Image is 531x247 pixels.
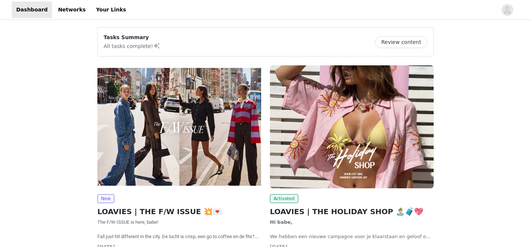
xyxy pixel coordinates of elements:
h2: LOAVIES | THE HOLIDAY SHOP 🏝️🧳💖 [270,206,434,217]
span: New [97,194,114,203]
a: Dashboard [12,1,52,18]
span: The F/W ISSUE is here, babe! [97,219,158,225]
a: Networks [53,1,90,18]
img: LOAVIES [270,65,434,188]
p: All tasks complete! [104,41,160,50]
img: LOAVIES [97,65,261,188]
div: avatar [504,4,511,16]
h2: LOAVIES | THE F/W ISSUE 💥💌 [97,206,261,217]
span: Activated [270,194,298,203]
button: Review content [375,36,427,48]
p: Tasks Summary [104,34,160,41]
p: We hebben een nieuwe campagne voor je klaarstaan en geloof ons: deze wil je inpakken vóór je koff... [270,233,434,240]
a: Your Links [91,1,131,18]
strong: Hi babe, [270,219,292,225]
